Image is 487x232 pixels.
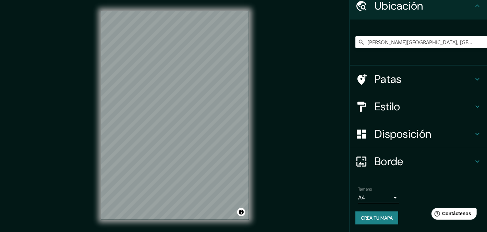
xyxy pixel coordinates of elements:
div: Borde [350,148,487,175]
div: Estilo [350,93,487,120]
div: Patas [350,65,487,93]
font: Patas [375,72,402,86]
iframe: Lanzador de widgets de ayuda [426,205,479,224]
font: Disposición [375,127,431,141]
input: Elige tu ciudad o zona [355,36,487,48]
font: A4 [358,194,365,201]
canvas: Mapa [101,11,249,220]
font: Tamaño [358,186,372,192]
button: Activar o desactivar atribución [237,208,245,216]
div: Disposición [350,120,487,148]
font: Estilo [375,99,400,114]
font: Crea tu mapa [361,215,393,221]
div: A4 [358,192,399,203]
button: Crea tu mapa [355,211,398,224]
font: Borde [375,154,403,169]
